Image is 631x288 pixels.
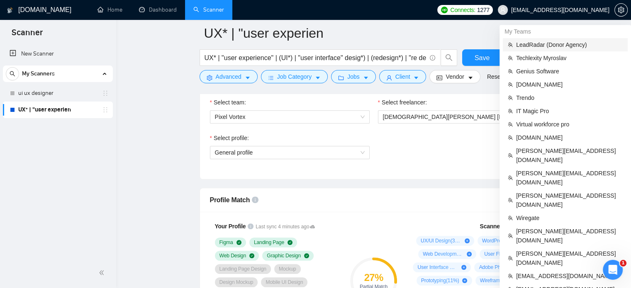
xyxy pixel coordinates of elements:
[468,75,473,81] span: caret-down
[287,240,292,245] span: check-circle
[462,278,467,283] span: plus-circle
[487,72,510,81] a: Reset All
[508,153,513,158] span: team
[99,269,107,277] span: double-left
[461,265,466,270] span: plus-circle
[279,266,296,272] span: Mockup
[249,253,254,258] span: check-circle
[508,69,513,74] span: team
[378,98,427,107] label: Select freelancer:
[614,3,628,17] button: setting
[268,75,274,81] span: bars
[508,122,513,127] span: team
[248,223,253,229] span: info-circle
[508,42,513,47] span: team
[516,133,623,142] span: [DOMAIN_NAME]
[245,75,251,81] span: caret-down
[477,5,490,15] span: 1277
[436,75,442,81] span: idcard
[205,53,426,63] input: Search Freelance Jobs...
[508,273,513,278] span: team
[508,215,513,220] span: team
[219,279,253,286] span: Design Mockup
[516,249,623,267] span: [PERSON_NAME][EMAIL_ADDRESS][DOMAIN_NAME]
[204,23,531,44] input: Scanner name...
[480,277,520,284] span: Wireframing ( 11 %)
[315,75,321,81] span: caret-down
[430,55,435,61] span: info-circle
[7,4,13,17] img: logo
[516,106,623,116] span: IT Magic Pro
[441,54,457,61] span: search
[97,6,122,13] a: homeHome
[277,72,312,81] span: Job Category
[386,75,392,81] span: user
[516,191,623,209] span: [PERSON_NAME][EMAIL_ADDRESS][DOMAIN_NAME]
[508,233,513,238] span: team
[484,251,519,257] span: User Flow ( 14 %)
[395,72,410,81] span: Client
[417,264,458,271] span: User Interface Design ( 14 %)
[236,240,241,245] span: check-circle
[102,90,109,97] span: holder
[18,85,97,102] a: ui ux designer
[219,266,266,272] span: Landing Page Design
[193,6,224,13] a: searchScanner
[423,251,463,257] span: Web Development ( 16 %)
[256,223,315,231] span: Last sync 4 minutes ago
[516,227,623,245] span: [PERSON_NAME][EMAIL_ADDRESS][DOMAIN_NAME]
[200,70,258,83] button: settingAdvancedcaret-down
[508,135,513,140] span: team
[215,223,246,230] span: Your Profile
[379,70,426,83] button: userClientcaret-down
[338,75,344,81] span: folder
[219,252,246,259] span: Web Design
[508,56,513,61] span: team
[304,253,309,258] span: check-circle
[5,27,49,44] span: Scanner
[614,7,628,13] a: setting
[207,75,212,81] span: setting
[347,72,360,81] span: Jobs
[421,237,461,244] span: UX/UI Design ( 30 %)
[6,71,19,77] span: search
[500,7,506,13] span: user
[413,75,419,81] span: caret-down
[383,114,545,120] span: [DEMOGRAPHIC_DATA][PERSON_NAME] [PERSON_NAME]
[22,65,55,82] span: My Scanners
[10,46,106,62] a: New Scanner
[516,93,623,102] span: Trendo
[516,146,623,165] span: [PERSON_NAME][EMAIL_ADDRESS][DOMAIN_NAME]
[139,6,177,13] a: dashboardDashboard
[508,198,513,203] span: team
[266,279,303,286] span: Mobile UI Design
[3,46,113,62] li: New Scanner
[210,98,246,107] label: Select team:
[603,260,623,280] iframe: Intercom live chat
[216,72,241,81] span: Advanced
[508,175,513,180] span: team
[508,256,513,261] span: team
[508,109,513,114] span: team
[429,70,480,83] button: idcardVendorcaret-down
[479,264,519,271] span: Adobe Photoshop ( 11 %)
[620,260,626,266] span: 1
[467,252,472,257] span: plus-circle
[516,40,623,49] span: LeadRadar (Donor Agency)
[252,196,258,203] span: info-circle
[6,67,19,80] button: search
[267,252,301,259] span: Graphic Design
[462,49,502,66] button: Save
[441,7,448,13] img: upwork-logo.png
[450,5,475,15] span: Connects:
[102,106,109,113] span: holder
[482,237,519,244] span: WordPress ( 19 %)
[516,120,623,129] span: Virtual workforce pro
[18,102,97,118] a: UX* | "user experien
[261,70,328,83] button: barsJob Categorycaret-down
[475,53,490,63] span: Save
[331,70,376,83] button: folderJobscaret-down
[465,238,470,243] span: plus-circle
[499,25,631,38] div: My Teams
